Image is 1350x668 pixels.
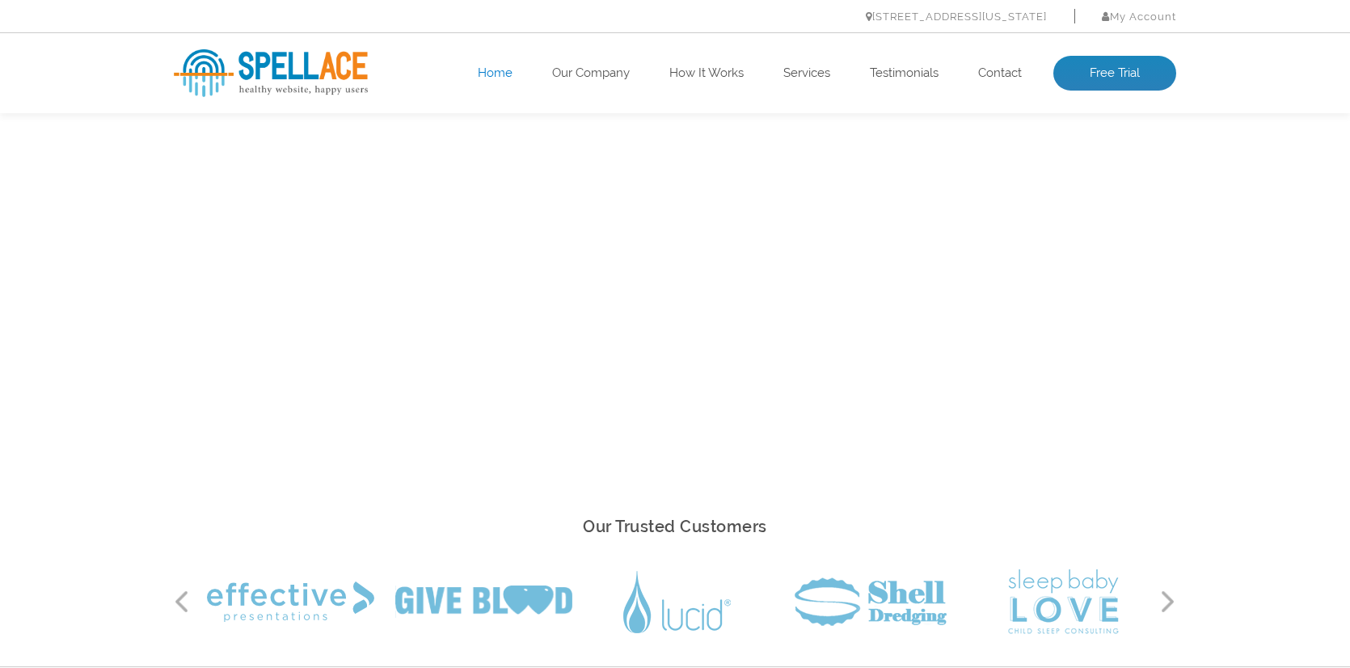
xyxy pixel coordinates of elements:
[1160,590,1176,614] button: Next
[795,577,947,626] img: Shell Dredging
[623,571,731,633] img: Lucid
[207,581,374,622] img: Effective
[1008,569,1119,634] img: Sleep Baby Love
[174,513,1176,541] h2: Our Trusted Customers
[174,590,190,614] button: Previous
[395,586,572,618] img: Give Blood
